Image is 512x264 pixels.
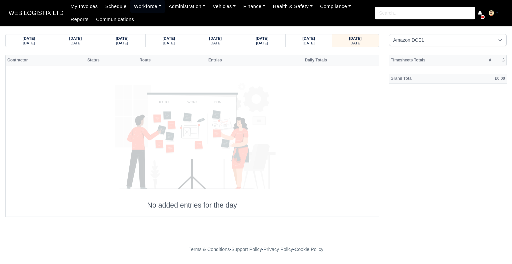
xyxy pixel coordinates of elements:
a: Communications [92,13,138,26]
small: [DATE] [256,41,268,45]
a: Privacy Policy [264,247,293,252]
strong: [DATE] [69,36,82,40]
th: £0.00 [466,74,507,84]
small: [DATE] [116,41,128,45]
th: Grand Total [389,74,466,84]
strong: [DATE] [302,36,315,40]
span: WEB LOGISTIX LTD [5,6,67,20]
strong: [DATE] [256,36,268,40]
th: Status [86,55,138,65]
div: No added entries for the day [7,72,377,210]
th: £ [493,55,507,65]
th: # [480,55,493,65]
div: - - - [66,246,446,253]
small: [DATE] [70,41,82,45]
small: [DATE] [349,41,361,45]
a: WEB LOGISTIX LTD [5,7,67,20]
strong: [DATE] [23,36,35,40]
th: Route [138,55,187,65]
th: Entries [187,55,243,65]
a: Support Policy [231,247,262,252]
a: Cookie Policy [295,247,323,252]
h4: No added entries for the day [7,201,377,210]
strong: [DATE] [162,36,175,40]
small: [DATE] [303,41,315,45]
strong: [DATE] [349,36,362,40]
small: [DATE] [163,41,175,45]
small: [DATE] [23,41,35,45]
th: Contractor [6,55,86,65]
th: Daily Totals [243,55,329,65]
small: [DATE] [209,41,221,45]
strong: [DATE] [209,36,222,40]
th: Timesheets Totals [389,55,480,65]
a: Terms & Conditions [189,247,230,252]
a: Reports [67,13,92,26]
input: Search... [375,7,475,19]
strong: [DATE] [116,36,128,40]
